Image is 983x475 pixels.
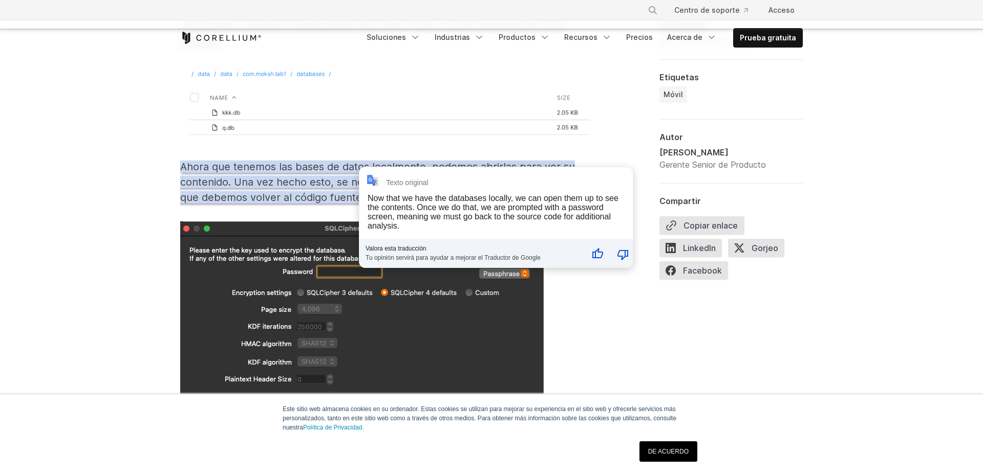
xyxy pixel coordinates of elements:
[180,32,262,44] a: Página de inicio de Corellium
[435,33,470,41] font: Industrias
[360,28,803,48] div: Menú de navegación
[283,405,676,431] font: Este sitio web almacena cookies en su ordenador. Estas cookies se utilizan para mejorar su experi...
[579,242,604,266] button: Buena traducción
[659,196,701,206] font: Compartir
[683,265,722,276] font: Facebook
[659,147,729,157] font: [PERSON_NAME]
[728,239,790,261] a: Gorjeo
[659,132,683,142] font: Autor
[366,245,576,252] div: Valora esta traducción
[740,33,796,42] font: Prueba gratuita
[659,261,734,284] a: Facebook
[659,86,687,103] a: Móvil
[180,221,544,415] img: Cifrado SQLCipher
[626,33,653,41] font: Precios
[366,252,576,261] div: Tu opinión servirá para ayudar a mejorar el Traductor de Google
[752,243,778,253] font: Gorjeo
[659,160,766,170] font: Gerente Senior de Producto
[659,239,728,261] a: LinkedIn
[180,161,575,203] font: Ahora que tenemos las bases de datos localmente, podemos abrirlas para ver su contenido. Una vez ...
[386,178,429,187] div: Texto original
[499,33,536,41] font: Productos
[648,448,689,455] font: DE ACUERDO
[368,194,618,230] div: Now that we have the databases locally, we can open them up to see the contents. Once we do that,...
[303,424,364,431] a: Política de Privacidad.
[605,242,629,266] button: Mala traducción
[639,441,697,462] a: DE ACUERDO
[180,66,590,138] img: Archivos kkk.db y q.db en la plataforma de Corellium
[667,33,702,41] font: Acerca de
[659,72,699,82] font: Etiquetas
[683,243,716,253] font: LinkedIn
[367,33,406,41] font: Soluciones
[664,90,683,99] font: Móvil
[659,216,744,235] button: Copiar enlace
[564,33,597,41] font: Recursos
